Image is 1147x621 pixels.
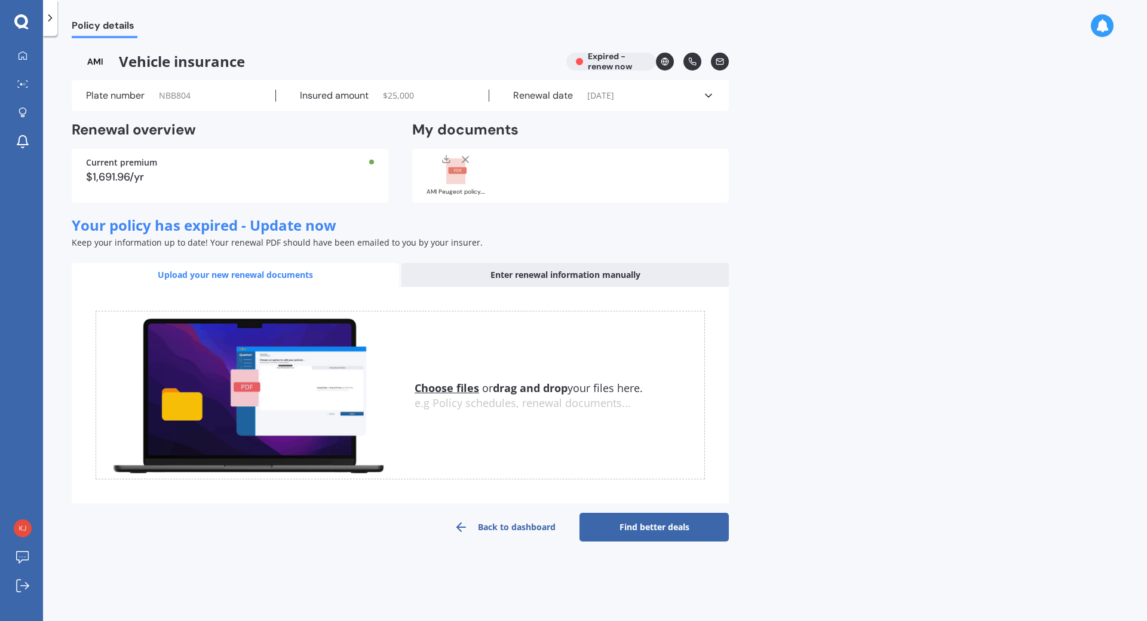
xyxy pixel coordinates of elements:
img: upload.de96410c8ce839c3fdd5.gif [96,311,400,479]
label: Renewal date [513,90,573,102]
div: Current premium [86,158,374,167]
div: e.g Policy schedules, renewal documents... [415,397,704,410]
div: Upload your new renewal documents [72,263,399,287]
div: Enter renewal information manually [401,263,729,287]
h2: Renewal overview [72,121,388,139]
img: e8ba93152bfb14ebd54784bef37a45df [14,519,32,537]
label: Insured amount [300,90,369,102]
span: Your policy has expired - Update now [72,215,336,235]
span: NBB804 [159,90,191,102]
span: Policy details [72,20,137,36]
span: Vehicle insurance [72,53,557,71]
span: [DATE] [587,90,614,102]
a: Find better deals [579,513,729,542]
u: Choose files [415,381,479,395]
div: AMI Peugeot policy.pdf [427,189,486,195]
span: or your files here. [415,381,643,395]
label: Plate number [86,90,145,102]
b: drag and drop [493,381,568,395]
span: $ 25,000 [383,90,414,102]
a: Back to dashboard [430,513,579,542]
h2: My documents [412,121,519,139]
span: Keep your information up to date! Your renewal PDF should have been emailed to you by your insurer. [72,237,483,248]
div: $1,691.96/yr [86,172,374,182]
img: AMI-text-1.webp [72,53,119,71]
